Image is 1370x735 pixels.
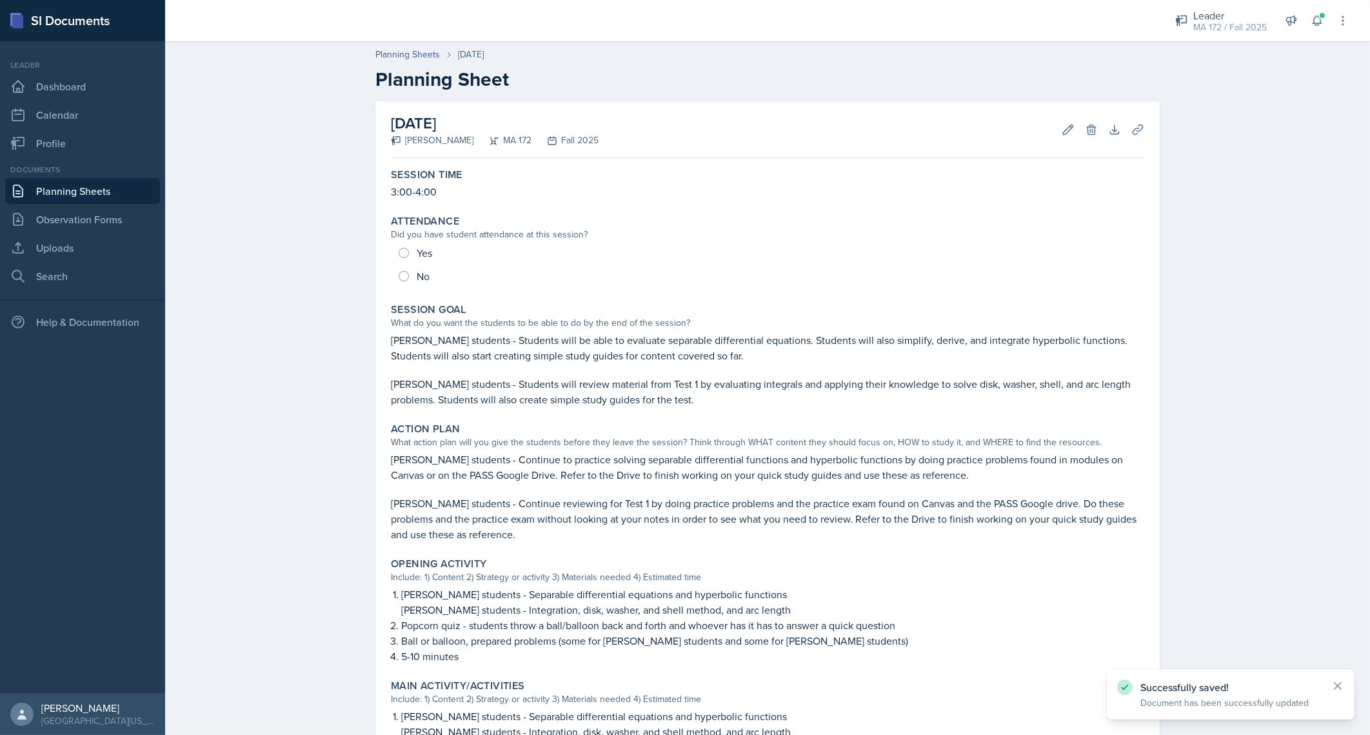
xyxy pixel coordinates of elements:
[391,558,486,570] label: Opening Activity
[458,48,484,61] div: [DATE]
[1193,8,1267,23] div: Leader
[5,263,160,289] a: Search
[401,709,1144,724] p: [PERSON_NAME] students - Separable differential equations and hyperbolic functions
[5,164,160,176] div: Documents
[5,59,160,71] div: Leader
[473,134,531,147] div: MA 172
[391,112,599,135] h2: [DATE]
[401,602,1144,618] p: [PERSON_NAME] students - Integration, disk, washer, and shell method, and arc length
[401,587,1144,602] p: [PERSON_NAME] students - Separable differential equations and hyperbolic functions
[401,649,1144,664] p: 5-10 minutes
[531,134,599,147] div: Fall 2025
[1140,681,1321,694] p: Successfully saved!
[5,309,160,335] div: Help & Documentation
[5,130,160,156] a: Profile
[391,184,1144,199] p: 3:00-4:00
[375,48,440,61] a: Planning Sheets
[391,692,1144,706] div: Include: 1) Content 2) Strategy or activity 3) Materials needed 4) Estimated time
[391,168,462,181] label: Session Time
[391,496,1144,542] p: [PERSON_NAME] students - Continue reviewing for Test 1 by doing practice problems and the practic...
[5,235,160,261] a: Uploads
[391,215,459,228] label: Attendance
[375,68,1160,91] h2: Planning Sheet
[401,633,1144,649] p: Ball or balloon, prepared problems (some for [PERSON_NAME] students and some for [PERSON_NAME] st...
[391,680,525,692] label: Main Activity/Activities
[391,570,1144,584] div: Include: 1) Content 2) Strategy or activity 3) Materials needed 4) Estimated time
[5,206,160,232] a: Observation Forms
[391,228,1144,241] div: Did you have student attendance at this session?
[401,618,1144,633] p: Popcorn quiz - students throw a ball/balloon back and forth and whoever has it has to answer a qu...
[391,423,460,436] label: Action Plan
[391,134,473,147] div: [PERSON_NAME]
[1193,21,1267,34] div: MA 172 / Fall 2025
[41,701,155,714] div: [PERSON_NAME]
[5,74,160,99] a: Dashboard
[391,452,1144,483] p: [PERSON_NAME] students - Continue to practice solving separable differential functions and hyperb...
[391,303,466,316] label: Session Goal
[41,714,155,727] div: [GEOGRAPHIC_DATA][US_STATE] in [GEOGRAPHIC_DATA]
[391,376,1144,407] p: [PERSON_NAME] students - Students will review material from Test 1 by evaluating integrals and ap...
[5,102,160,128] a: Calendar
[391,332,1144,363] p: [PERSON_NAME] students - Students will be able to evaluate separable differential equations. Stud...
[1140,696,1321,709] p: Document has been successfully updated
[391,316,1144,330] div: What do you want the students to be able to do by the end of the session?
[391,436,1144,449] div: What action plan will you give the students before they leave the session? Think through WHAT con...
[5,178,160,204] a: Planning Sheets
